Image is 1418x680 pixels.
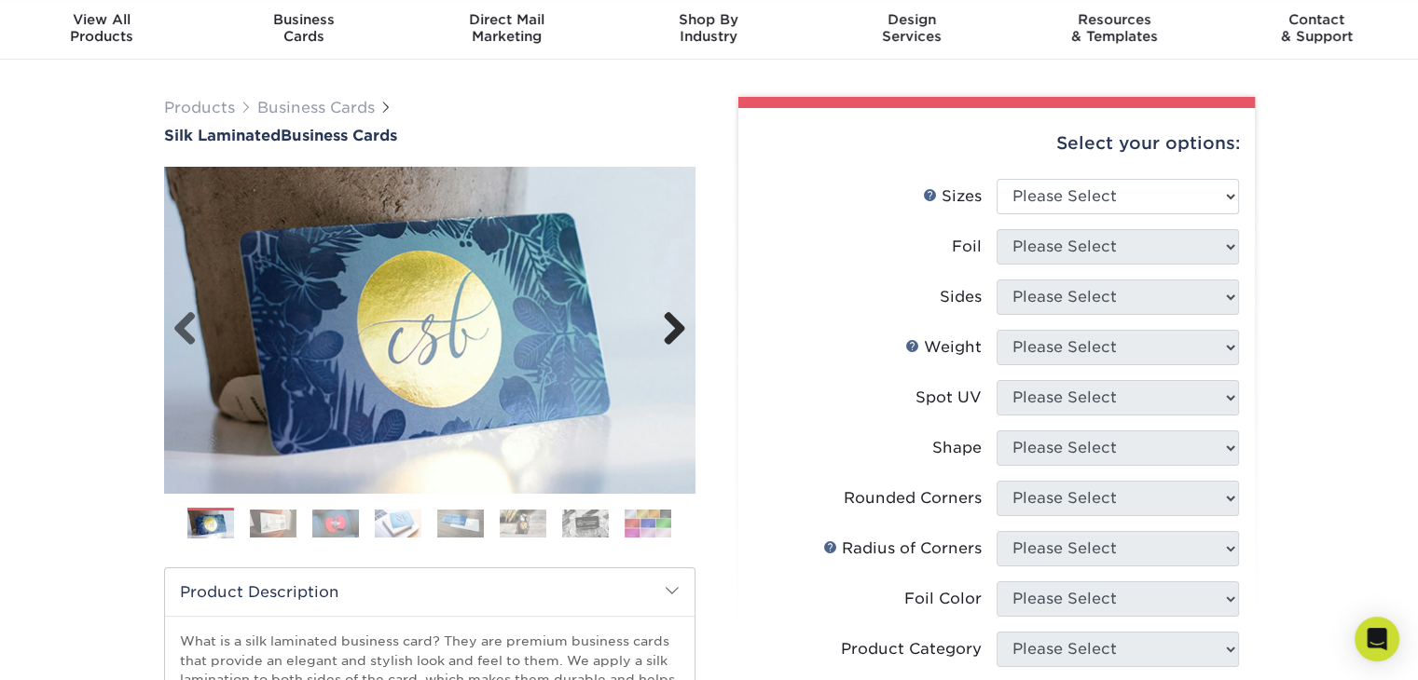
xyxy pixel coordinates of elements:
img: Business Cards 06 [500,510,546,537]
div: Foil Color [904,588,982,610]
div: Services [810,11,1012,45]
div: Weight [905,336,982,359]
div: Open Intercom Messenger [1355,617,1399,661]
iframe: Google Customer Reviews [5,623,158,673]
span: Design [810,11,1012,28]
a: Business Cards [257,99,375,116]
img: Business Cards 08 [625,510,671,537]
a: Products [164,99,235,116]
div: Product Category [841,638,982,660]
span: Contact [1216,11,1418,28]
span: Business [202,11,405,28]
div: Marketing [406,11,608,45]
div: Cards [202,11,405,45]
img: Business Cards 02 [250,510,296,537]
div: Industry [608,11,810,45]
span: Resources [1012,11,1215,28]
img: Business Cards 03 [312,510,359,537]
img: Business Cards 04 [375,510,421,537]
img: Business Cards 05 [437,510,484,537]
div: Radius of Corners [823,537,982,560]
div: Select your options: [753,108,1240,179]
div: & Support [1216,11,1418,45]
div: Sides [940,286,982,308]
a: Silk LaminatedBusiness Cards [164,127,695,144]
div: Sizes [923,185,982,208]
h1: Business Cards [164,127,695,144]
img: Business Cards 07 [562,510,609,537]
span: Shop By [608,11,810,28]
span: Silk Laminated [164,127,281,144]
h2: Product Description [165,568,695,616]
div: Rounded Corners [844,487,982,510]
img: Business Cards 01 [187,501,234,548]
img: Silk Laminated 01 [164,64,695,595]
div: & Templates [1012,11,1215,45]
div: Foil [952,236,982,258]
div: Shape [932,437,982,459]
span: Direct Mail [406,11,608,28]
div: Spot UV [916,387,982,409]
